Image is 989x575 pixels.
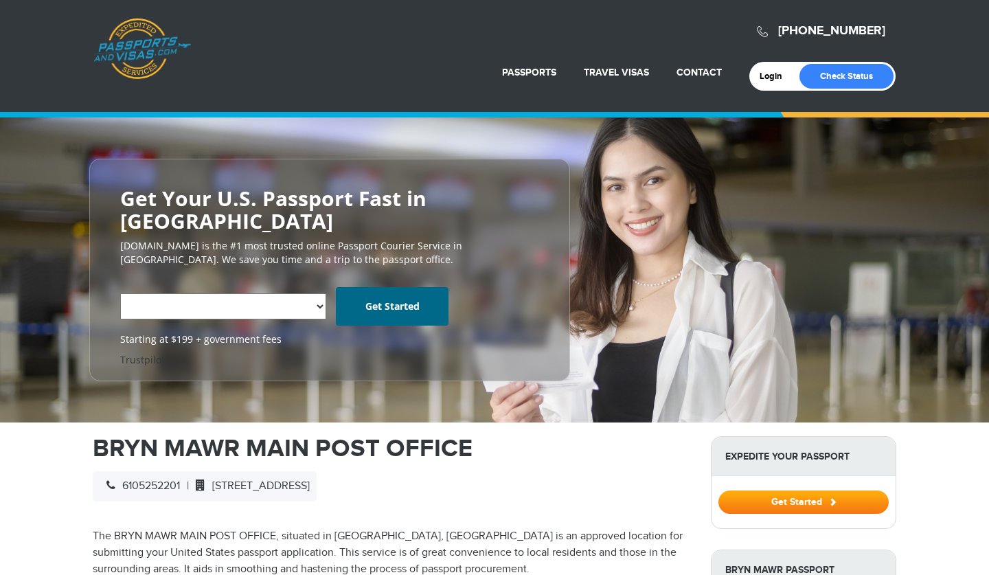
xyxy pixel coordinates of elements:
[336,287,448,326] a: Get Started
[584,67,649,78] a: Travel Visas
[760,71,792,82] a: Login
[677,67,722,78] a: Contact
[718,491,889,514] button: Get Started
[93,18,191,80] a: Passports & [DOMAIN_NAME]
[712,437,896,476] strong: Expedite Your Passport
[120,187,539,232] h2: Get Your U.S. Passport Fast in [GEOGRAPHIC_DATA]
[93,436,690,461] h1: BRYN MAWR MAIN POST OFFICE
[93,471,317,501] div: |
[189,480,310,493] span: [STREET_ADDRESS]
[120,332,539,346] span: Starting at $199 + government fees
[100,480,180,493] span: 6105252201
[502,67,556,78] a: Passports
[799,64,894,89] a: Check Status
[120,353,165,366] a: Trustpilot
[120,239,539,267] p: [DOMAIN_NAME] is the #1 most trusted online Passport Courier Service in [GEOGRAPHIC_DATA]. We sav...
[778,23,885,38] a: [PHONE_NUMBER]
[718,496,889,507] a: Get Started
